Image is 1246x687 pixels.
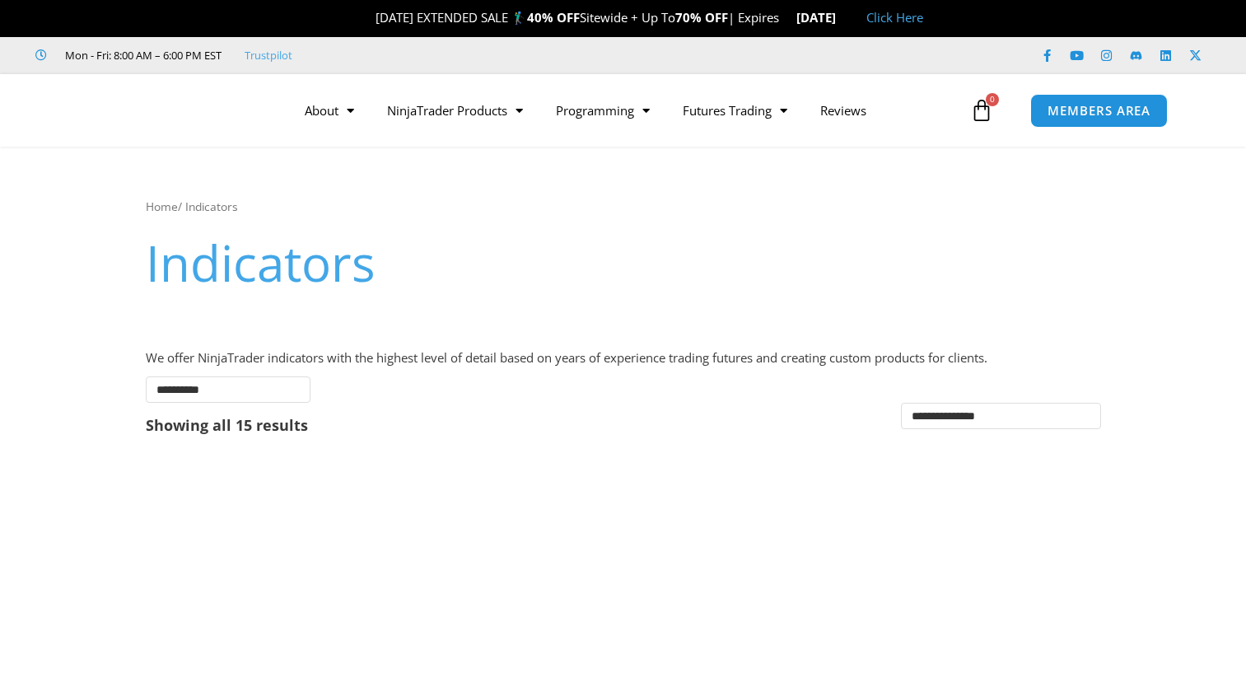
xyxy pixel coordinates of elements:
[675,9,728,26] strong: 70% OFF
[1030,94,1168,128] a: MEMBERS AREA
[362,12,375,24] img: 🎉
[146,347,1101,370] p: We offer NinjaTrader indicators with the highest level of detail based on years of experience tra...
[1048,105,1150,117] span: MEMBERS AREA
[288,91,966,129] nav: Menu
[288,91,371,129] a: About
[666,91,804,129] a: Futures Trading
[60,81,237,140] img: LogoAI | Affordable Indicators – NinjaTrader
[146,228,1101,297] h1: Indicators
[146,199,178,214] a: Home
[901,403,1101,429] select: Shop order
[61,45,222,65] span: Mon - Fri: 8:00 AM – 6:00 PM EST
[245,45,292,65] a: Trustpilot
[780,12,792,24] img: ⌛
[837,12,849,24] img: 🏭
[527,9,580,26] strong: 40% OFF
[796,9,850,26] strong: [DATE]
[986,93,999,106] span: 0
[146,196,1101,217] nav: Breadcrumb
[146,418,308,432] p: Showing all 15 results
[804,91,883,129] a: Reviews
[866,9,923,26] a: Click Here
[358,9,796,26] span: [DATE] EXTENDED SALE 🏌️‍♂️ Sitewide + Up To | Expires
[371,91,539,129] a: NinjaTrader Products
[539,91,666,129] a: Programming
[945,86,1018,134] a: 0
